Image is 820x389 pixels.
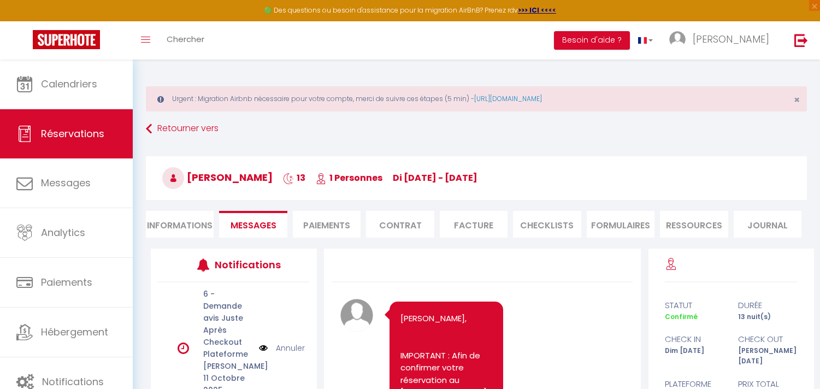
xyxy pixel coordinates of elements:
[731,299,805,312] div: durée
[669,31,686,48] img: ...
[658,346,731,367] div: Dim [DATE]
[660,211,728,238] li: Ressources
[794,95,800,105] button: Close
[665,312,698,321] span: Confirmé
[146,119,807,139] a: Retourner vers
[231,219,276,232] span: Messages
[734,211,801,238] li: Journal
[283,172,305,184] span: 13
[146,86,807,111] div: Urgent : Migration Airbnb nécessaire pour votre compte, merci de suivre ces étapes (5 min) -
[41,77,97,91] span: Calendriers
[41,275,92,289] span: Paiements
[513,211,581,238] li: CHECKLISTS
[731,312,805,322] div: 13 nuit(s)
[158,21,213,60] a: Chercher
[162,170,273,184] span: [PERSON_NAME]
[340,299,373,332] img: avatar.png
[554,31,630,50] button: Besoin d'aide ?
[658,333,731,346] div: check in
[661,21,783,60] a: ... [PERSON_NAME]
[474,94,542,103] a: [URL][DOMAIN_NAME]
[316,172,382,184] span: 1 Personnes
[587,211,654,238] li: FORMULAIRES
[518,5,556,15] a: >>> ICI <<<<
[203,288,252,360] p: 6 - Demande avis Juste Après Checkout Plateforme
[41,226,85,239] span: Analytics
[41,325,108,339] span: Hébergement
[293,211,361,238] li: Paiements
[693,32,769,46] span: [PERSON_NAME]
[393,172,477,184] span: di [DATE] - [DATE]
[215,252,278,277] h3: Notifications
[794,33,808,47] img: logout
[276,342,305,354] a: Annuler
[41,176,91,190] span: Messages
[259,342,268,354] img: NO IMAGE
[794,93,800,107] span: ×
[33,30,100,49] img: Super Booking
[41,127,104,140] span: Réservations
[146,211,214,238] li: Informations
[42,375,104,388] span: Notifications
[440,211,508,238] li: Facture
[731,346,805,367] div: [PERSON_NAME] [DATE]
[167,33,204,45] span: Chercher
[366,211,434,238] li: Contrat
[731,333,805,346] div: check out
[658,299,731,312] div: statut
